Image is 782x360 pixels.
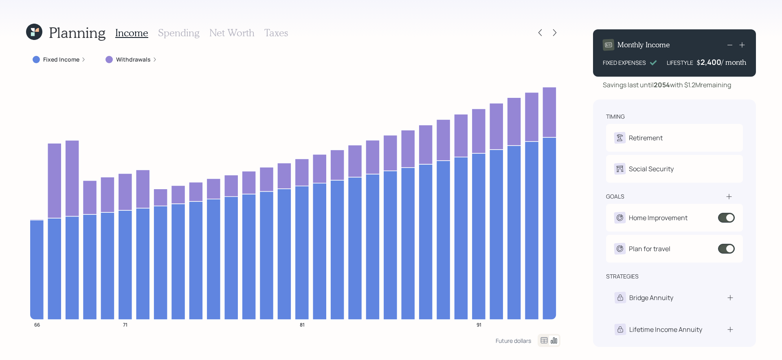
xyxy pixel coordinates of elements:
tspan: 71 [123,321,127,328]
h3: Spending [158,27,200,39]
div: FIXED EXPENSES [603,58,646,67]
div: Retirement [629,133,663,143]
label: Fixed Income [43,55,79,64]
label: Withdrawals [116,55,151,64]
tspan: 81 [300,321,305,328]
div: Savings last until with $1.2M remaining [603,80,731,90]
h4: $ [696,58,701,67]
div: timing [606,113,625,121]
div: Lifetime Income Annuity [629,325,702,334]
div: Bridge Annuity [629,293,673,303]
h4: / month [721,58,746,67]
div: Plan for travel [629,244,670,254]
div: Future dollars [496,337,531,345]
div: LIFESTYLE [667,58,693,67]
div: Social Security [629,164,674,174]
h3: Net Worth [209,27,255,39]
div: strategies [606,272,639,280]
div: Home Improvement [629,213,688,223]
div: 2,400 [701,57,721,67]
tspan: 66 [34,321,40,328]
h3: Income [115,27,148,39]
div: goals [606,192,624,201]
h4: Monthly Income [617,40,670,49]
b: 2054 [654,80,670,89]
h3: Taxes [264,27,288,39]
h1: Planning [49,24,105,41]
tspan: 91 [477,321,481,328]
